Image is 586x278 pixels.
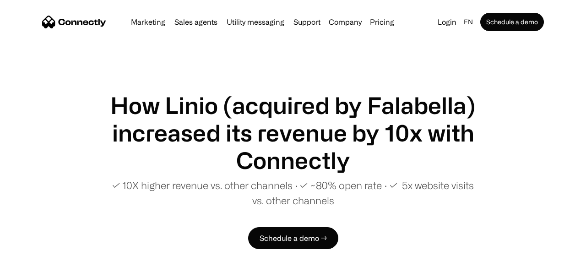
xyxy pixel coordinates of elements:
[366,18,398,26] a: Pricing
[110,178,476,208] p: ✓ 10X higher revenue vs. other channels ∙ ✓ ~80% open rate ∙ ✓ 5x website visits vs. other channels
[434,16,460,28] a: Login
[329,16,362,28] div: Company
[171,18,221,26] a: Sales agents
[9,261,55,275] aside: Language selected: English
[480,13,544,31] a: Schedule a demo
[248,227,338,249] a: Schedule a demo →
[18,262,55,275] ul: Language list
[127,18,169,26] a: Marketing
[223,18,288,26] a: Utility messaging
[326,16,364,28] div: Company
[290,18,324,26] a: Support
[464,16,473,28] div: en
[110,92,476,174] h1: How Linio (acquired by Falabella) increased its revenue by 10x with Connectly
[460,16,478,28] div: en
[42,15,106,29] a: home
